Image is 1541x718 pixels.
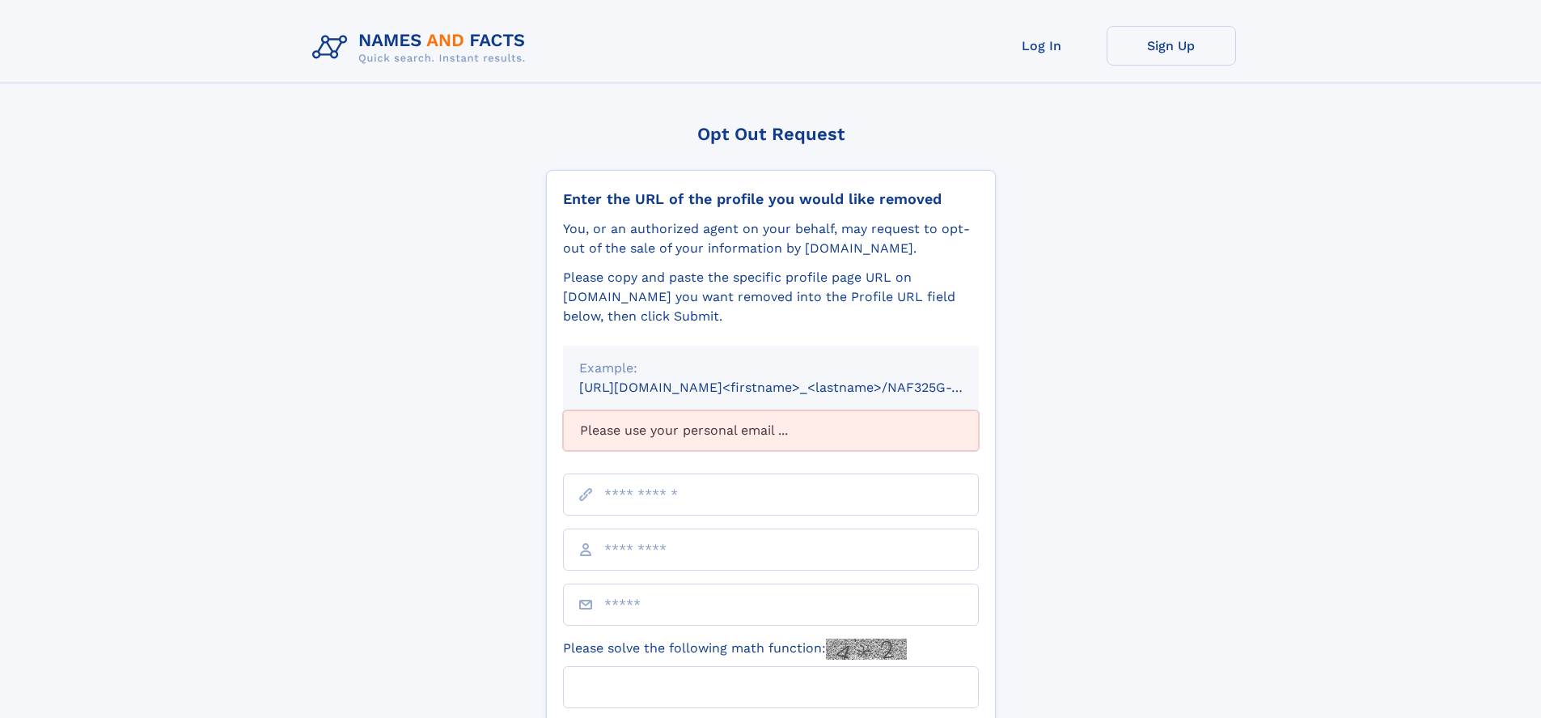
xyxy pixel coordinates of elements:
a: Log In [977,26,1107,66]
a: Sign Up [1107,26,1236,66]
div: You, or an authorized agent on your behalf, may request to opt-out of the sale of your informatio... [563,219,979,258]
div: Please copy and paste the specific profile page URL on [DOMAIN_NAME] you want removed into the Pr... [563,268,979,326]
div: Opt Out Request [546,124,996,144]
div: Example: [579,359,963,378]
small: [URL][DOMAIN_NAME]<firstname>_<lastname>/NAF325G-xxxxxxxx [579,380,1010,395]
div: Please use your personal email ... [563,410,979,451]
div: Enter the URL of the profile you would like removed [563,190,979,208]
label: Please solve the following math function: [563,639,907,660]
img: Logo Names and Facts [306,26,539,70]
